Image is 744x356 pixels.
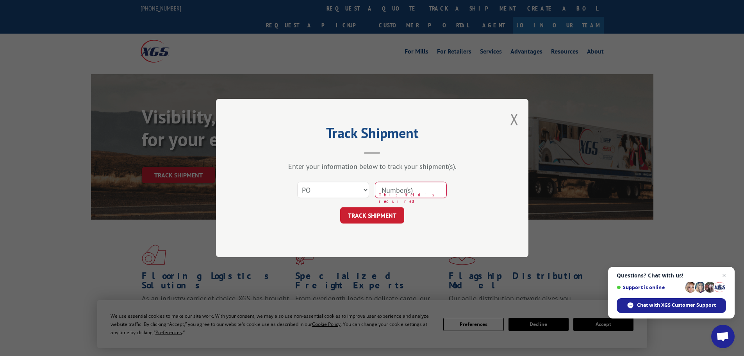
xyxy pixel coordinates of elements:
[617,272,726,279] span: Questions? Chat with us!
[711,325,735,348] div: Open chat
[255,127,489,142] h2: Track Shipment
[617,298,726,313] div: Chat with XGS Customer Support
[637,302,716,309] span: Chat with XGS Customer Support
[375,182,447,198] input: Number(s)
[617,284,682,290] span: Support is online
[255,162,489,171] div: Enter your information below to track your shipment(s).
[340,207,404,224] button: TRACK SHIPMENT
[719,271,729,280] span: Close chat
[379,191,447,204] span: This field is required
[510,109,519,129] button: Close modal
